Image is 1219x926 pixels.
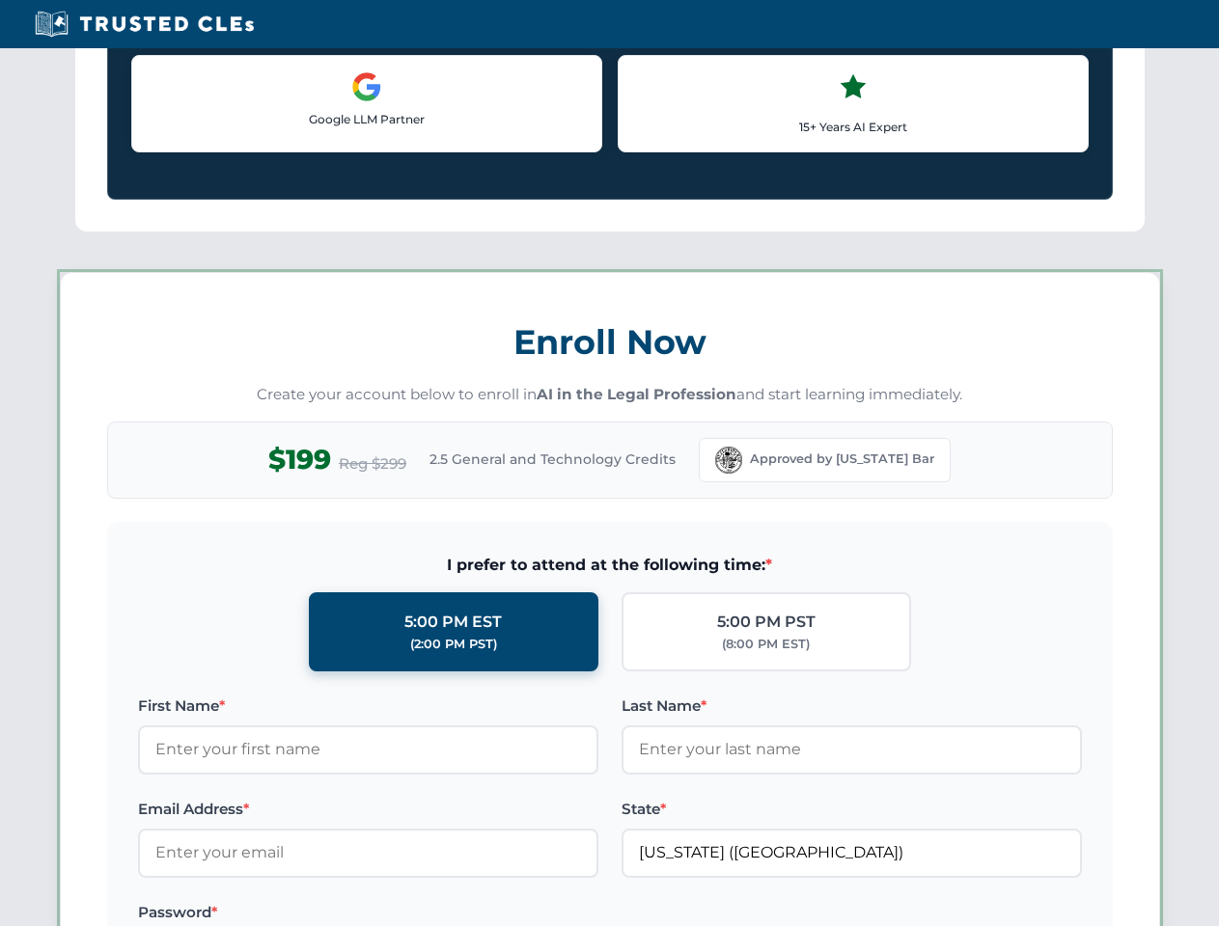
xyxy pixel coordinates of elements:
p: 15+ Years AI Expert [634,118,1072,136]
span: Reg $299 [339,452,406,476]
strong: AI in the Legal Profession [537,385,736,403]
h3: Enroll Now [107,312,1113,372]
label: Email Address [138,798,598,821]
span: 2.5 General and Technology Credits [429,449,676,470]
input: Enter your last name [622,725,1082,774]
span: I prefer to attend at the following time: [138,553,1082,578]
input: Enter your first name [138,725,598,774]
label: Last Name [622,694,1082,718]
p: Google LLM Partner [148,110,586,128]
label: Password [138,901,598,924]
img: Google [351,71,382,102]
label: State [622,798,1082,821]
input: Florida (FL) [622,829,1082,877]
input: Enter your email [138,829,598,877]
span: $199 [268,438,331,481]
img: Trusted CLEs [29,10,260,39]
div: (8:00 PM EST) [722,635,810,654]
span: Approved by [US_STATE] Bar [750,449,934,469]
label: First Name [138,694,598,718]
img: Florida Bar [715,447,742,474]
div: 5:00 PM EST [404,610,502,635]
p: Create your account below to enroll in and start learning immediately. [107,384,1113,406]
div: (2:00 PM PST) [410,635,497,654]
div: 5:00 PM PST [717,610,816,635]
